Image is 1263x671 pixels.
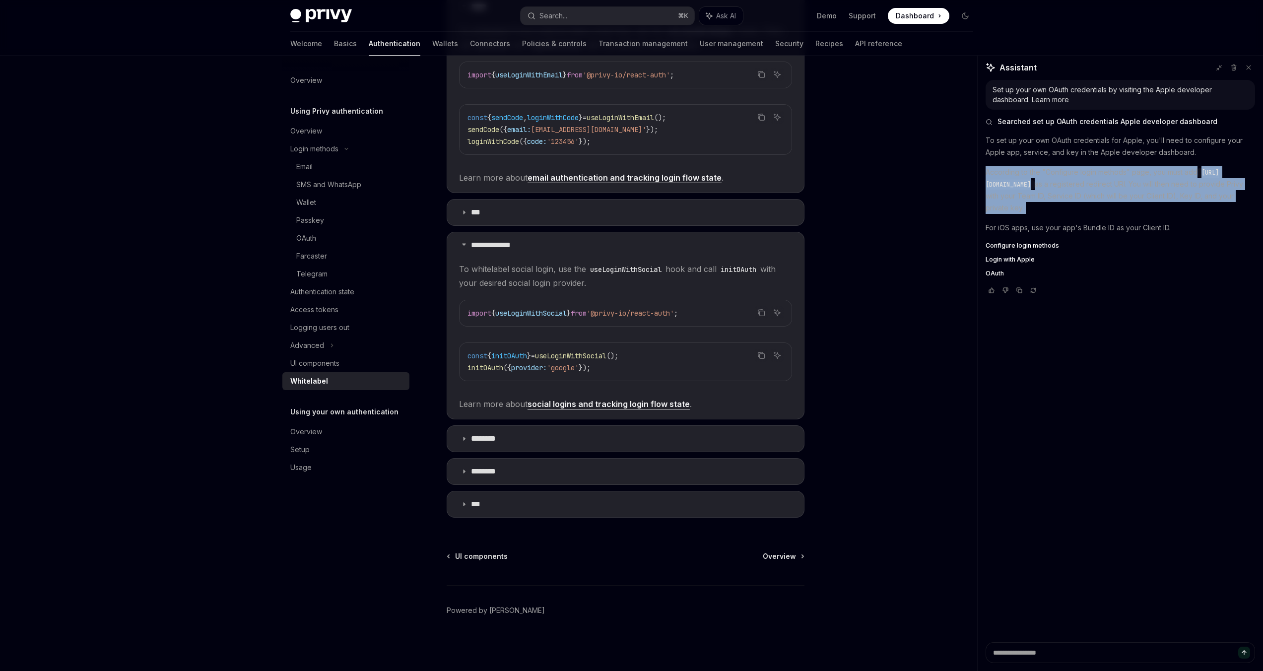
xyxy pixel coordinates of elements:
span: { [491,309,495,318]
div: Email [296,161,313,173]
span: To whitelabel social login, use the hook and call with your desired social login provider. [459,262,792,290]
span: import [467,70,491,79]
a: Login with Apple [986,256,1255,264]
span: initOAuth [467,363,503,372]
a: Policies & controls [522,32,587,56]
span: UI components [455,551,508,561]
a: UI components [448,551,508,561]
a: User management [700,32,763,56]
div: Access tokens [290,304,338,316]
a: Overview [282,423,409,441]
span: } [579,113,583,122]
a: Wallet [282,194,409,211]
a: Authentication state [282,283,409,301]
div: UI components [290,357,339,369]
span: { [487,351,491,360]
button: Send message [1238,647,1250,659]
a: Whitelabel [282,372,409,390]
span: '123456' [547,137,579,146]
span: Configure login methods [986,242,1059,250]
div: Overview [290,74,322,86]
span: = [583,113,587,122]
button: Copy the contents from the code block [755,111,768,124]
a: Farcaster [282,247,409,265]
a: Authentication [369,32,420,56]
span: ; [670,70,674,79]
button: Copy the contents from the code block [755,68,768,81]
code: useLoginWithSocial [586,264,665,275]
h5: Using your own authentication [290,406,399,418]
span: initOAuth [491,351,527,360]
div: OAuth [296,232,316,244]
a: OAuth [986,269,1255,277]
span: ({ [519,137,527,146]
span: Overview [763,551,796,561]
span: useLoginWithEmail [587,113,654,122]
a: Usage [282,459,409,476]
span: (); [606,351,618,360]
button: Ask AI [771,349,784,362]
a: Recipes [815,32,843,56]
img: dark logo [290,9,352,23]
a: Telegram [282,265,409,283]
button: Copy the contents from the code block [755,349,768,362]
span: Learn more about . [459,397,792,411]
span: } [563,70,567,79]
button: Searched set up OAuth credentials Apple developer dashboard [986,117,1255,127]
span: sendCode [491,113,523,122]
span: loginWithCode [527,113,579,122]
div: Usage [290,462,312,473]
span: } [567,309,571,318]
div: Telegram [296,268,328,280]
a: email authentication and tracking login flow state [528,173,722,183]
a: Setup [282,441,409,459]
div: Search... [539,10,567,22]
span: email: [507,125,531,134]
span: Learn more about . [459,171,792,185]
span: import [467,309,491,318]
code: initOAuth [717,264,760,275]
span: }); [579,137,591,146]
span: code: [527,137,547,146]
span: ({ [499,125,507,134]
span: Dashboard [896,11,934,21]
span: '@privy-io/react-auth' [587,309,674,318]
button: Ask AI [771,111,784,124]
p: For iOS apps, use your app's Bundle ID as your Client ID. [986,222,1255,234]
div: Login methods [290,143,338,155]
div: Overview [290,426,322,438]
span: Searched set up OAuth credentials Apple developer dashboard [997,117,1217,127]
a: Welcome [290,32,322,56]
span: ({ [503,363,511,372]
a: OAuth [282,229,409,247]
span: Assistant [999,62,1037,73]
a: Basics [334,32,357,56]
a: UI components [282,354,409,372]
div: Authentication state [290,286,354,298]
div: Farcaster [296,250,327,262]
span: Login with Apple [986,256,1035,264]
a: social logins and tracking login flow state [528,399,690,409]
span: } [527,351,531,360]
span: useLoginWithEmail [495,70,563,79]
a: Demo [817,11,837,21]
span: { [491,70,495,79]
button: Search...⌘K [521,7,694,25]
span: , [523,113,527,122]
a: Logging users out [282,319,409,336]
a: Overview [763,551,803,561]
h5: Using Privy authentication [290,105,383,117]
span: [URL][DOMAIN_NAME] [986,169,1219,189]
a: Access tokens [282,301,409,319]
span: ⌘ K [678,12,688,20]
button: Ask AI [771,68,784,81]
div: SMS and WhatsApp [296,179,361,191]
button: Copy the contents from the code block [755,306,768,319]
div: Setup [290,444,310,456]
a: Configure login methods [986,242,1255,250]
a: Passkey [282,211,409,229]
a: Dashboard [888,8,949,24]
span: from [567,70,583,79]
span: [EMAIL_ADDRESS][DOMAIN_NAME]' [531,125,646,134]
span: ; [674,309,678,318]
